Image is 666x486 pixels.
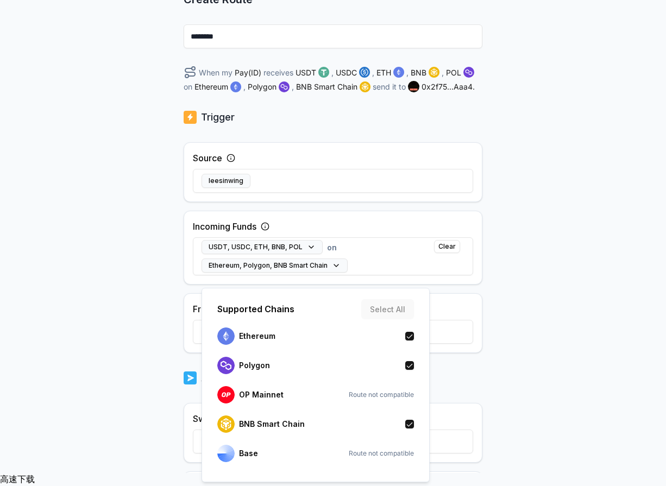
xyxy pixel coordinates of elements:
[349,390,414,399] span: Route not compatible
[411,67,426,78] span: BNB
[327,242,337,253] span: on
[230,81,241,92] img: logo
[248,81,277,92] span: Polygon
[292,81,294,92] span: ,
[184,370,197,386] img: logo
[217,302,294,315] p: Supported Chains
[336,67,357,78] span: USDC
[349,449,414,458] span: Route not compatible
[296,81,357,92] span: BNB Smart Chain
[202,288,430,482] div: Ethereum, Polygon, BNB Smart Chain
[318,67,329,78] img: logo
[372,67,374,78] span: ,
[217,386,235,403] img: logo
[201,110,235,125] p: Trigger
[243,81,246,92] span: ,
[429,67,439,78] img: logo
[239,332,275,340] p: Ethereum
[217,357,235,374] img: logo
[296,67,316,78] span: USDT
[279,81,290,92] img: logo
[359,67,370,78] img: logo
[184,66,482,92] div: When my receives on send it to
[422,81,475,92] span: 0x2f75...Aaa4 .
[360,81,370,92] img: logo
[193,152,222,165] label: Source
[202,258,348,273] button: Ethereum, Polygon, BNB Smart Chain
[193,302,214,315] label: From
[217,445,235,462] img: logo
[235,67,261,78] span: Pay(ID)
[194,81,228,92] span: Ethereum
[442,67,444,78] span: ,
[201,370,231,386] p: Action
[193,412,226,425] label: Swap to
[434,240,460,253] button: Clear
[239,449,258,458] p: Base
[217,415,235,433] img: logo
[406,67,409,78] span: ,
[376,67,391,78] span: ETH
[393,67,404,78] img: logo
[202,240,323,254] button: USDT, USDC, ETH, BNB, POL
[239,420,305,428] p: BNB Smart Chain
[193,220,256,233] label: Incoming Funds
[446,67,461,78] span: POL
[463,67,474,78] img: logo
[331,67,334,78] span: ,
[239,390,284,399] p: OP Mainnet
[239,361,270,370] p: Polygon
[184,110,197,125] img: logo
[202,174,250,188] button: leesinwing
[217,327,235,345] img: logo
